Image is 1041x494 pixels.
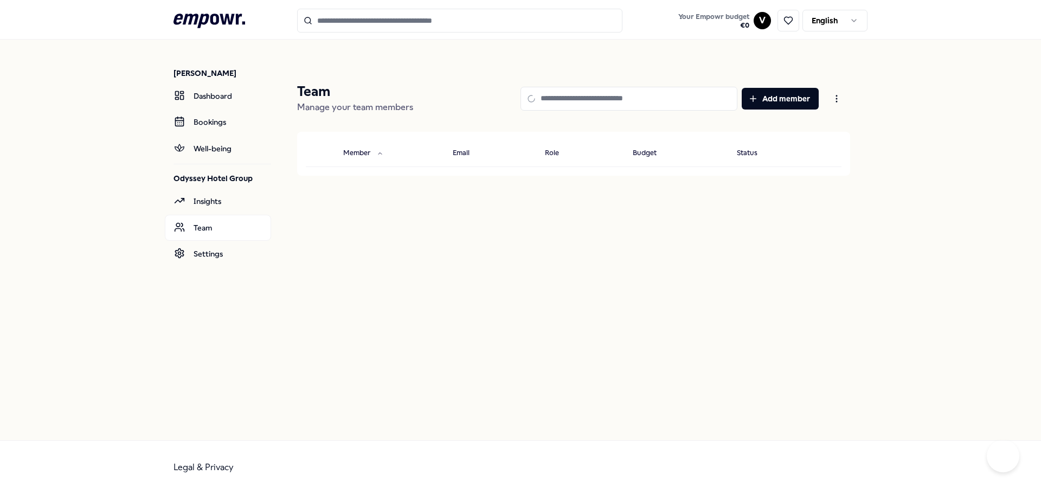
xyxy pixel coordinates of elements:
a: Bookings [165,109,271,135]
span: € 0 [678,21,749,30]
p: Team [297,83,413,100]
button: Add member [742,88,819,110]
a: Dashboard [165,83,271,109]
a: Your Empowr budget€0 [674,9,754,32]
button: Status [728,143,779,164]
a: Insights [165,188,271,214]
iframe: Help Scout Beacon - Open [987,440,1019,472]
button: Open menu [823,88,850,110]
span: Your Empowr budget [678,12,749,21]
span: Manage your team members [297,102,413,112]
button: Your Empowr budget€0 [676,10,751,32]
a: Team [165,215,271,241]
a: Legal & Privacy [173,462,234,472]
button: Email [444,143,491,164]
p: Odyssey Hotel Group [173,173,271,184]
button: Budget [624,143,678,164]
button: Role [536,143,581,164]
input: Search for products, categories or subcategories [297,9,622,33]
p: [PERSON_NAME] [173,68,271,79]
button: V [754,12,771,29]
a: Settings [165,241,271,267]
button: Member [335,143,392,164]
a: Well-being [165,136,271,162]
